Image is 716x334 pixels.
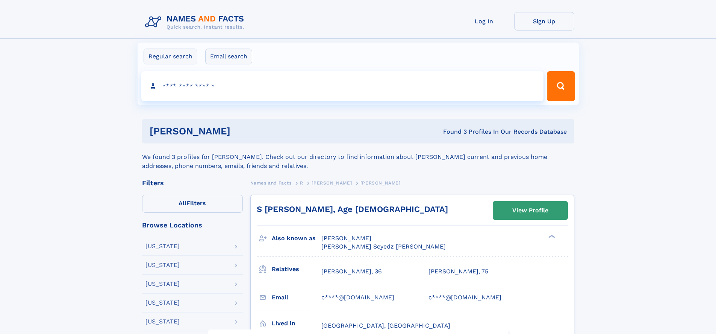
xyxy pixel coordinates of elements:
[142,195,243,213] label: Filters
[272,232,321,245] h3: Also known as
[300,178,303,188] a: R
[546,234,556,239] div: ❯
[272,263,321,276] h3: Relatives
[150,127,337,136] h1: [PERSON_NAME]
[250,178,292,188] a: Names and Facts
[321,322,450,329] span: [GEOGRAPHIC_DATA], [GEOGRAPHIC_DATA]
[142,12,250,32] img: Logo Names and Facts
[272,317,321,330] h3: Lived in
[142,180,243,186] div: Filters
[312,178,352,188] a: [PERSON_NAME]
[145,281,180,287] div: [US_STATE]
[205,49,252,64] label: Email search
[257,204,448,214] a: S [PERSON_NAME], Age [DEMOGRAPHIC_DATA]
[272,291,321,304] h3: Email
[454,12,514,31] a: Log In
[321,243,446,250] span: [PERSON_NAME] Seyedz [PERSON_NAME]
[300,180,303,186] span: R
[428,267,488,276] a: [PERSON_NAME], 75
[142,143,574,171] div: We found 3 profiles for [PERSON_NAME]. Check out our directory to find information about [PERSON_...
[337,128,567,136] div: Found 3 Profiles In Our Records Database
[145,319,180,325] div: [US_STATE]
[321,235,371,242] span: [PERSON_NAME]
[514,12,574,31] a: Sign Up
[179,200,186,207] span: All
[145,262,180,268] div: [US_STATE]
[312,180,352,186] span: [PERSON_NAME]
[145,300,180,306] div: [US_STATE]
[512,202,548,219] div: View Profile
[547,71,575,101] button: Search Button
[141,71,544,101] input: search input
[493,201,568,220] a: View Profile
[321,267,382,276] a: [PERSON_NAME], 36
[142,222,243,229] div: Browse Locations
[144,49,197,64] label: Regular search
[360,180,401,186] span: [PERSON_NAME]
[145,243,180,249] div: [US_STATE]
